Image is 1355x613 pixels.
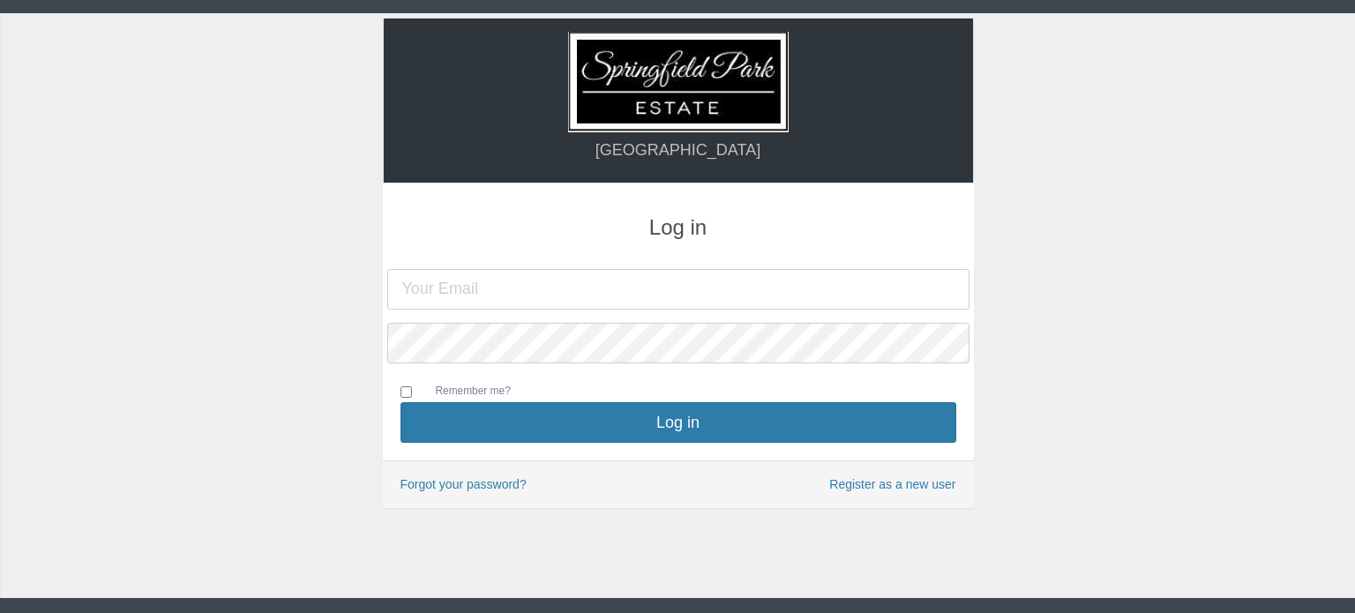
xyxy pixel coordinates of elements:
[418,383,511,402] label: Remember me?
[401,402,956,443] button: Log in
[401,477,527,491] a: Forgot your password?
[568,32,789,132] img: Logo
[387,269,969,310] input: Your Email
[829,475,955,495] a: Register as a new user
[401,216,956,239] h3: Log in
[401,142,955,160] h4: [GEOGRAPHIC_DATA]
[401,386,412,398] input: Remember me?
